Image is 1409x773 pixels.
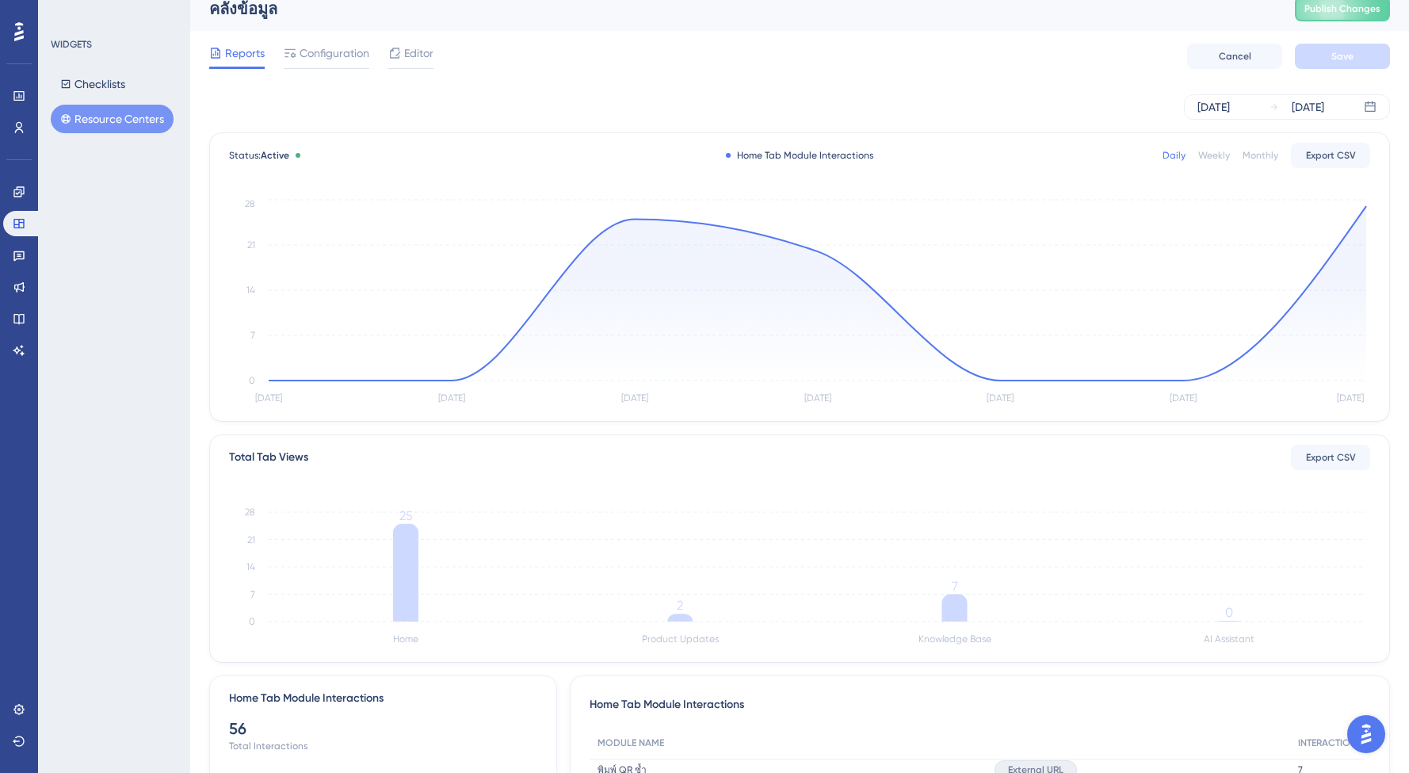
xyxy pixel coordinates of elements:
[229,149,289,162] span: Status:
[1306,149,1356,162] span: Export CSV
[642,633,719,645] tspan: Product Updates
[1337,392,1364,404] tspan: [DATE]
[1292,98,1324,117] div: [DATE]
[1198,149,1230,162] div: Weekly
[1163,149,1186,162] div: Daily
[51,105,174,133] button: Resource Centers
[229,689,384,708] div: Home Tab Module Interactions
[1170,392,1197,404] tspan: [DATE]
[247,239,255,251] tspan: 21
[918,633,991,645] tspan: Knowledge Base
[1291,143,1370,168] button: Export CSV
[51,38,92,51] div: WIDGETS
[590,695,744,714] span: Home Tab Module Interactions
[677,598,683,613] tspan: 2
[229,718,537,740] div: 56
[404,44,433,63] span: Editor
[249,375,255,386] tspan: 0
[726,149,873,162] div: Home Tab Module Interactions
[1298,737,1357,749] span: INTERACTION
[1295,44,1390,69] button: Save
[393,633,418,645] tspan: Home
[250,589,255,600] tspan: 7
[1306,451,1356,464] span: Export CSV
[1204,633,1254,645] tspan: AI Assistant
[1243,149,1278,162] div: Monthly
[245,198,255,209] tspan: 28
[246,285,255,296] tspan: 14
[261,150,289,161] span: Active
[1342,710,1390,758] iframe: UserGuiding AI Assistant Launcher
[1187,44,1282,69] button: Cancel
[438,392,465,404] tspan: [DATE]
[1331,50,1354,63] span: Save
[246,561,255,572] tspan: 14
[621,392,648,404] tspan: [DATE]
[300,44,369,63] span: Configuration
[1197,98,1230,117] div: [DATE]
[804,392,831,404] tspan: [DATE]
[249,616,255,627] tspan: 0
[399,508,413,523] tspan: 25
[255,392,282,404] tspan: [DATE]
[250,330,255,341] tspan: 7
[225,44,265,63] span: Reports
[598,737,664,749] span: MODULE NAME
[245,507,255,518] tspan: 28
[1225,605,1233,620] tspan: 0
[1304,2,1380,15] span: Publish Changes
[952,579,958,594] tspan: 7
[247,534,255,545] tspan: 21
[229,448,308,467] div: Total Tab Views
[51,70,135,98] button: Checklists
[1219,50,1251,63] span: Cancel
[1291,445,1370,470] button: Export CSV
[987,392,1014,404] tspan: [DATE]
